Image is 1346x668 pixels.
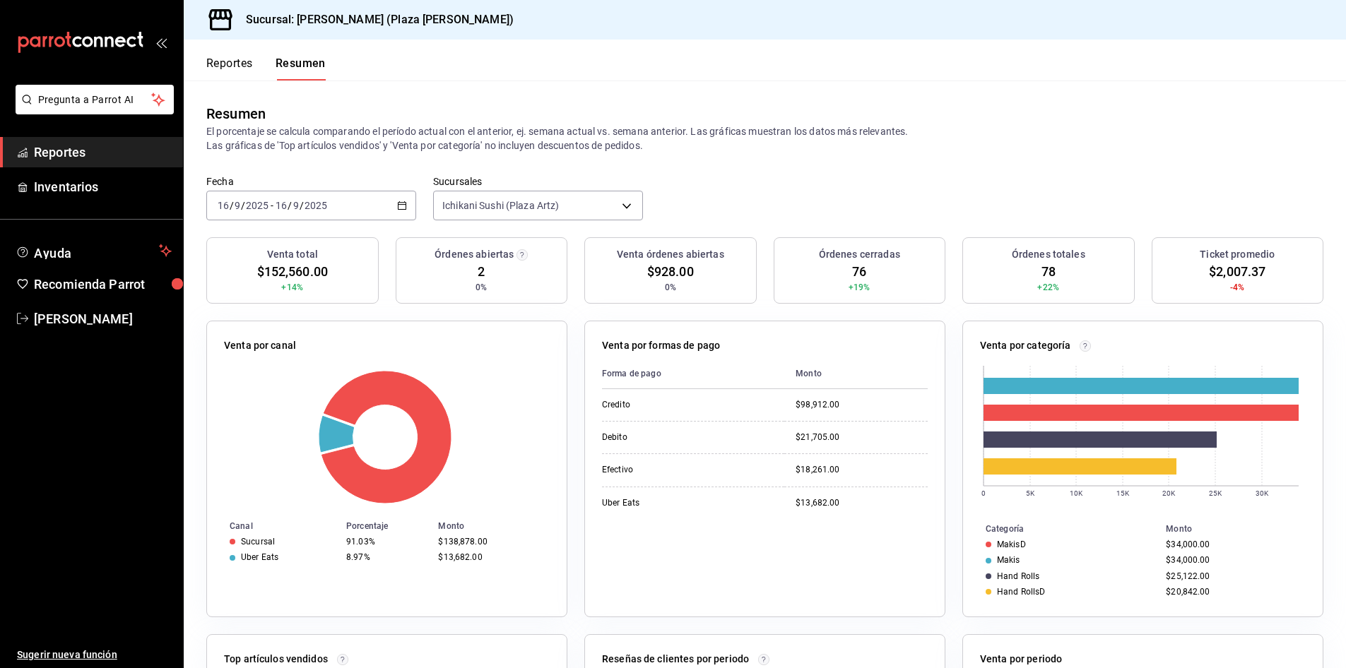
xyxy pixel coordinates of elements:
[1116,489,1130,497] text: 15K
[963,521,1160,537] th: Categoría
[34,275,172,294] span: Recomienda Parrot
[1012,247,1085,262] h3: Órdenes totales
[16,85,174,114] button: Pregunta a Parrot AI
[17,648,172,662] span: Sugerir nueva función
[1200,247,1275,262] h3: Ticket promedio
[34,143,172,162] span: Reportes
[206,56,326,80] div: navigation tabs
[1070,489,1083,497] text: 10K
[1041,262,1056,281] span: 78
[38,93,152,107] span: Pregunta a Parrot AI
[1166,539,1300,549] div: $34,000.00
[217,200,230,211] input: --
[206,124,1323,153] p: El porcentaje se calcula comparando el período actual con el anterior, ej. semana actual vs. sema...
[617,247,724,262] h3: Venta órdenes abiertas
[602,431,743,443] div: Debito
[981,489,986,497] text: 0
[796,431,928,443] div: $21,705.00
[224,652,328,667] p: Top artículos vendidos
[1230,281,1244,294] span: -4%
[849,281,870,294] span: +19%
[241,200,245,211] span: /
[796,399,928,411] div: $98,912.00
[1166,587,1300,597] div: $20,842.00
[980,652,1062,667] p: Venta por periodo
[1166,555,1300,565] div: $34,000.00
[346,537,427,547] div: 91.03%
[206,56,253,80] button: Reportes
[267,247,318,262] h3: Venta total
[602,399,743,411] div: Credito
[300,200,304,211] span: /
[784,359,928,389] th: Monto
[230,200,234,211] span: /
[997,571,1039,581] div: Hand Rolls
[234,200,241,211] input: --
[1166,571,1300,581] div: $25,122.00
[438,552,544,562] div: $13,682.00
[341,518,432,534] th: Porcentaje
[235,11,514,28] h3: Sucursal: [PERSON_NAME] (Plaza [PERSON_NAME])
[10,102,174,117] a: Pregunta a Parrot AI
[276,56,326,80] button: Resumen
[442,198,560,213] span: Ichikani Sushi (Plaza Artz)
[435,247,514,262] h3: Órdenes abiertas
[665,281,676,294] span: 0%
[1160,521,1323,537] th: Monto
[1256,489,1269,497] text: 30K
[1209,262,1265,281] span: $2,007.37
[997,587,1045,597] div: Hand RollsD
[271,200,273,211] span: -
[602,359,784,389] th: Forma de pago
[997,539,1026,549] div: MakisD
[224,338,296,353] p: Venta por canal
[241,552,278,562] div: Uber Eats
[1037,281,1059,294] span: +22%
[275,200,288,211] input: --
[34,177,172,196] span: Inventarios
[34,242,153,259] span: Ayuda
[293,200,300,211] input: --
[852,262,866,281] span: 76
[980,338,1071,353] p: Venta por categoría
[476,281,487,294] span: 0%
[478,262,485,281] span: 2
[155,37,167,48] button: open_drawer_menu
[796,464,928,476] div: $18,261.00
[206,177,416,186] label: Fecha
[433,177,643,186] label: Sucursales
[432,518,567,534] th: Monto
[288,200,292,211] span: /
[304,200,328,211] input: ----
[34,309,172,328] span: [PERSON_NAME]
[206,103,266,124] div: Resumen
[1026,489,1035,497] text: 5K
[281,281,303,294] span: +14%
[602,497,743,509] div: Uber Eats
[796,497,928,509] div: $13,682.00
[1162,489,1176,497] text: 20K
[241,537,275,547] div: Sucursal
[257,262,328,281] span: $152,560.00
[602,338,720,353] p: Venta por formas de pago
[438,537,544,547] div: $138,878.00
[346,552,427,562] div: 8.97%
[602,464,743,476] div: Efectivo
[245,200,269,211] input: ----
[997,555,1020,565] div: Makis
[1209,489,1222,497] text: 25K
[647,262,694,281] span: $928.00
[602,652,749,667] p: Reseñas de clientes por periodo
[819,247,900,262] h3: Órdenes cerradas
[207,518,341,534] th: Canal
